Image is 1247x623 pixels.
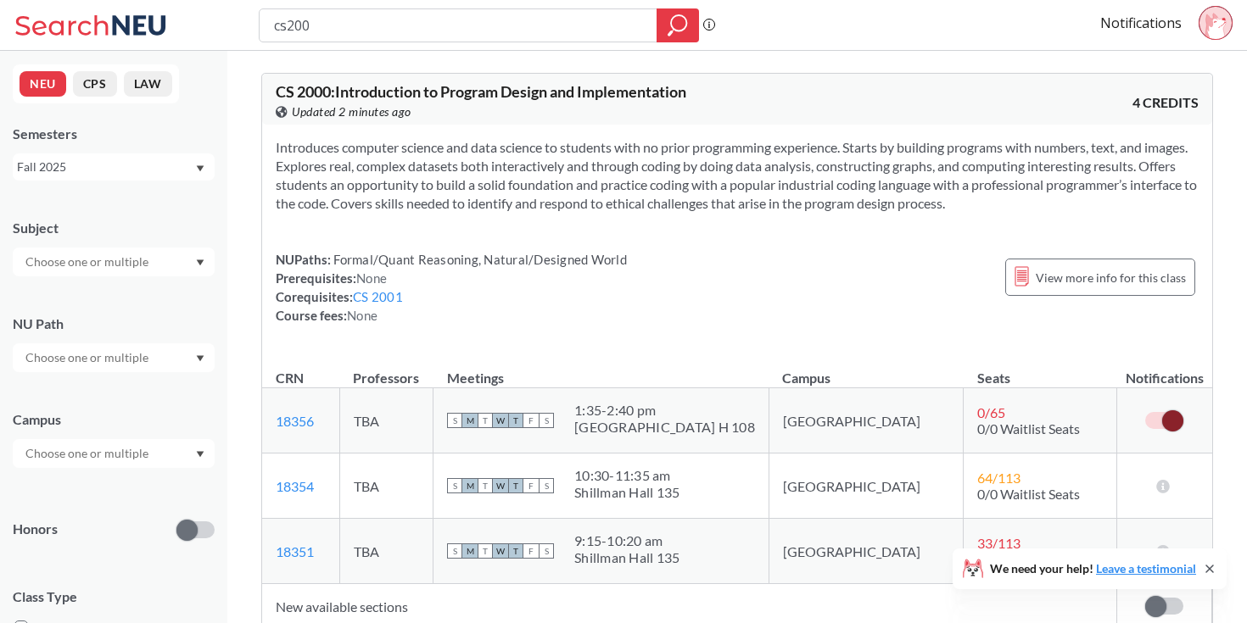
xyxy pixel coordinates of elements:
[356,270,387,286] span: None
[462,413,478,428] span: M
[339,352,433,388] th: Professors
[276,250,627,325] div: NUPaths: Prerequisites: Corequisites: Course fees:
[523,543,539,559] span: F
[523,478,539,493] span: F
[13,219,215,237] div: Subject
[769,519,963,584] td: [GEOGRAPHIC_DATA]
[331,252,627,267] span: Formal/Quant Reasoning, Natural/Designed World
[339,453,433,519] td: TBA
[13,343,215,372] div: Dropdown arrow
[276,369,304,387] div: CRN
[508,478,523,493] span: T
[493,543,508,559] span: W
[276,82,686,101] span: CS 2000 : Introduction to Program Design and Implementation
[276,478,314,494] a: 18354
[20,71,66,97] button: NEU
[447,413,462,428] span: S
[292,103,411,121] span: Updated 2 minutes ago
[462,478,478,493] span: M
[13,520,58,539] p: Honors
[347,308,377,323] span: None
[13,125,215,143] div: Semesters
[13,587,215,606] span: Class Type
[124,71,172,97] button: LAW
[353,289,403,304] a: CS 2001
[462,543,478,559] span: M
[17,252,159,272] input: Choose one or multiple
[977,404,1005,420] span: 0 / 65
[1100,14,1182,32] a: Notifications
[478,478,493,493] span: T
[574,532,679,549] div: 9:15 - 10:20 am
[73,71,117,97] button: CPS
[447,543,462,559] span: S
[977,486,1080,502] span: 0/0 Waitlist Seats
[276,138,1199,213] section: Introduces computer science and data science to students with no prior programming experience. St...
[977,535,1021,551] span: 33 / 113
[13,410,215,429] div: Campus
[769,352,963,388] th: Campus
[478,543,493,559] span: T
[508,413,523,428] span: T
[574,549,679,566] div: Shillman Hall 135
[977,420,1080,437] span: 0/0 Waitlist Seats
[493,413,508,428] span: W
[657,8,699,42] div: magnifying glass
[539,478,554,493] span: S
[1096,561,1196,576] a: Leave a testimonial
[478,413,493,428] span: T
[196,165,204,172] svg: Dropdown arrow
[523,413,539,428] span: F
[539,413,554,428] span: S
[508,543,523,559] span: T
[272,11,645,40] input: Class, professor, course number, "phrase"
[574,419,755,436] div: [GEOGRAPHIC_DATA] H 108
[339,388,433,453] td: TBA
[539,543,554,559] span: S
[17,158,194,176] div: Fall 2025
[13,153,215,181] div: Fall 2025Dropdown arrow
[13,248,215,276] div: Dropdown arrow
[433,352,769,388] th: Meetings
[196,355,204,362] svg: Dropdown arrow
[769,453,963,519] td: [GEOGRAPHIC_DATA]
[1036,267,1186,288] span: View more info for this class
[574,467,679,484] div: 10:30 - 11:35 am
[668,14,688,37] svg: magnifying glass
[493,478,508,493] span: W
[13,314,215,333] div: NU Path
[574,402,755,419] div: 1:35 - 2:40 pm
[574,484,679,501] div: Shillman Hall 135
[339,519,433,584] td: TBA
[17,348,159,368] input: Choose one or multiple
[1132,93,1199,112] span: 4 CREDITS
[990,563,1196,575] span: We need your help!
[276,413,314,429] a: 18356
[447,478,462,493] span: S
[964,352,1117,388] th: Seats
[196,259,204,266] svg: Dropdown arrow
[17,443,159,464] input: Choose one or multiple
[769,388,963,453] td: [GEOGRAPHIC_DATA]
[977,470,1021,486] span: 64 / 113
[13,439,215,468] div: Dropdown arrow
[276,543,314,559] a: 18351
[1117,352,1212,388] th: Notifications
[196,451,204,458] svg: Dropdown arrow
